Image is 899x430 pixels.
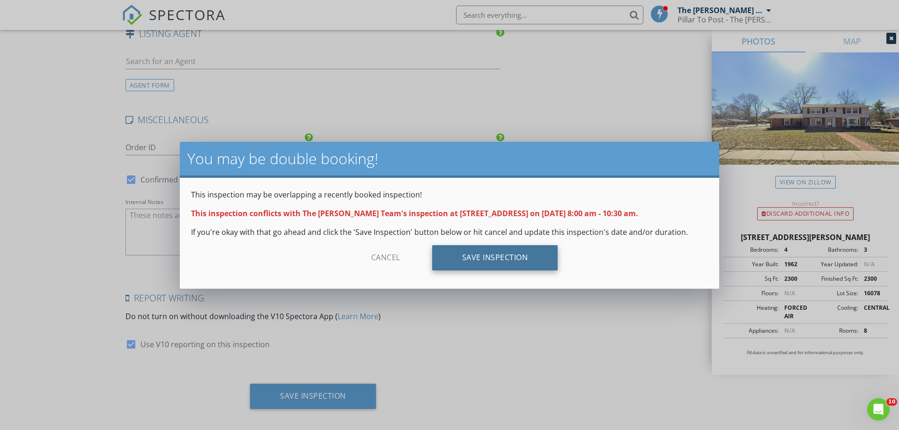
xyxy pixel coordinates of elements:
[341,245,430,270] div: Cancel
[191,208,638,219] strong: This inspection conflicts with The [PERSON_NAME] Team's inspection at [STREET_ADDRESS] on [DATE] ...
[191,226,708,238] p: If you're okay with that go ahead and click the 'Save Inspection' button below or hit cancel and ...
[432,245,558,270] div: Save Inspection
[867,398,890,421] iframe: Intercom live chat
[187,149,712,168] h2: You may be double booking!
[191,189,708,200] p: This inspection may be overlapping a recently booked inspection!
[886,398,897,406] span: 10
